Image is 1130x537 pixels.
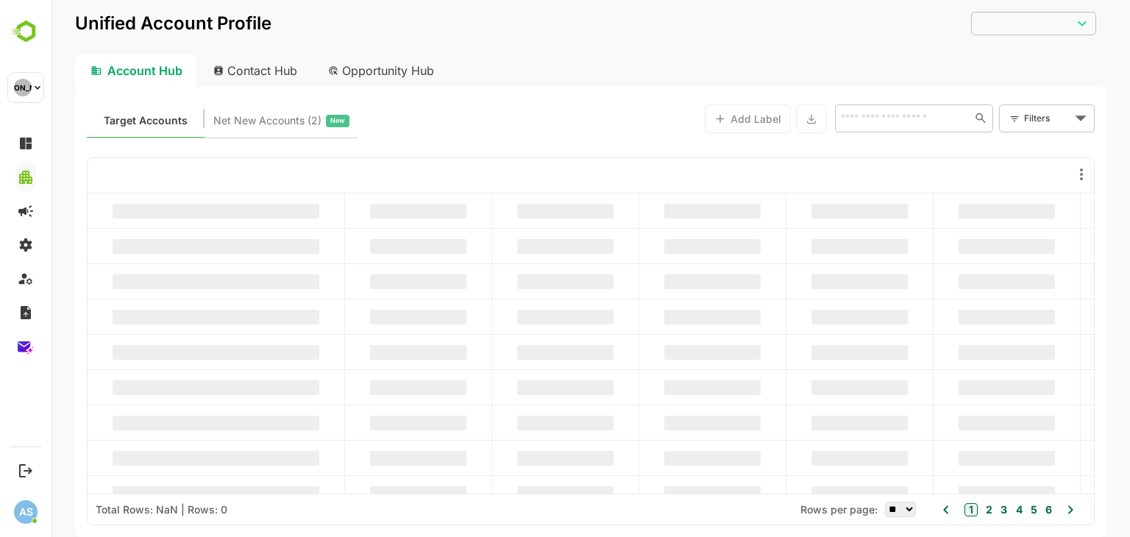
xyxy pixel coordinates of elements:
[749,503,826,516] span: Rows per page:
[990,502,1001,518] button: 6
[14,500,38,524] div: AS
[920,10,1045,36] div: ​
[150,54,259,87] div: Contact Hub
[971,103,1043,134] div: Filters
[14,79,32,96] div: [PERSON_NAME]
[913,503,926,516] button: 1
[265,54,396,87] div: Opportunity Hub
[653,104,739,133] button: Add Label
[44,503,176,516] div: Total Rows: NaN | Rows: 0
[162,111,270,130] span: Net New Accounts ( 2 )
[976,502,986,518] button: 5
[15,460,35,480] button: Logout
[961,502,971,518] button: 4
[945,502,956,518] button: 3
[973,110,1020,126] div: Filters
[279,111,294,130] span: New
[745,104,775,133] button: Export the selected data as CSV
[24,54,144,87] div: Account Hub
[931,502,941,518] button: 2
[7,18,45,46] img: BambooboxLogoMark.f1c84d78b4c51b1a7b5f700c9845e183.svg
[162,111,298,130] div: Newly surfaced ICP-fit accounts from Intent, Website, LinkedIn, and other engagement signals.
[24,15,220,32] p: Unified Account Profile
[52,111,136,130] span: Known accounts you’ve identified to target - imported from CRM, Offline upload, or promoted from ...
